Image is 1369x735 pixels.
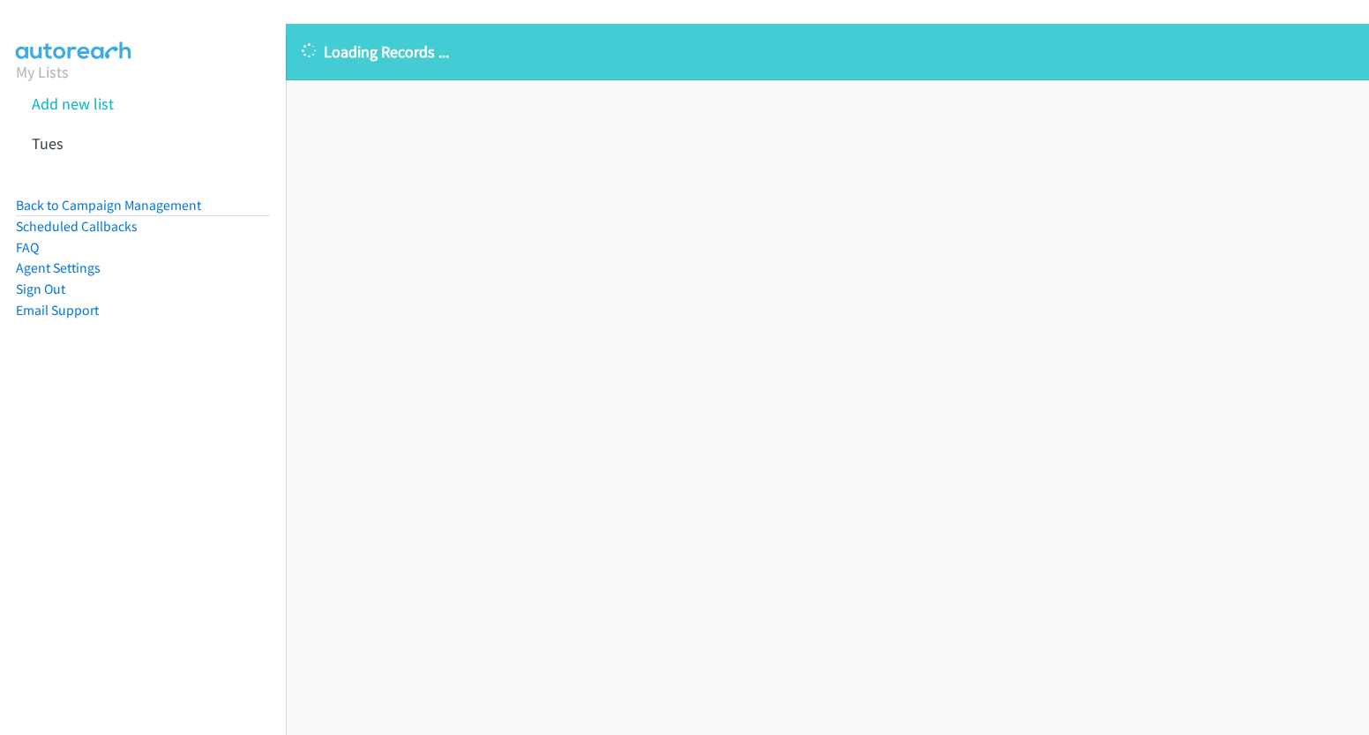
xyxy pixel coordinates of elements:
a: Back to Campaign Management [16,197,201,214]
p: Loading Records ... [302,40,1353,64]
a: Scheduled Callbacks [16,218,138,235]
a: FAQ [16,239,39,256]
a: Add new list [32,94,114,114]
a: Tues [32,133,64,154]
a: Email Support [16,302,99,319]
a: Sign Out [16,281,65,297]
a: Agent Settings [16,259,101,276]
a: My Lists [16,62,69,82]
